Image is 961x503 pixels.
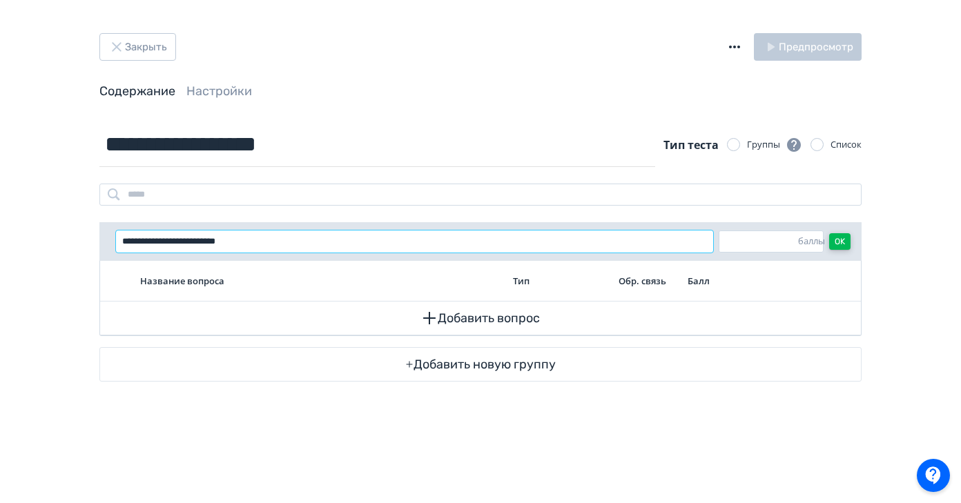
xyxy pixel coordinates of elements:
div: Название вопроса [140,275,502,287]
div: Обр. связь [619,275,677,287]
div: Список [831,138,862,152]
div: Балл [688,275,739,287]
button: OK [829,233,851,250]
div: Тип [513,275,608,287]
a: Содержание [99,83,175,99]
a: Настройки [186,83,252,99]
button: Добавить вопрос [111,302,850,335]
div: баллы [798,235,831,248]
span: Тип теста [663,137,719,152]
div: Группы [747,137,802,153]
button: Закрыть [99,33,176,61]
button: Предпросмотр [754,33,862,61]
button: Добавить новую группу [100,348,861,381]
